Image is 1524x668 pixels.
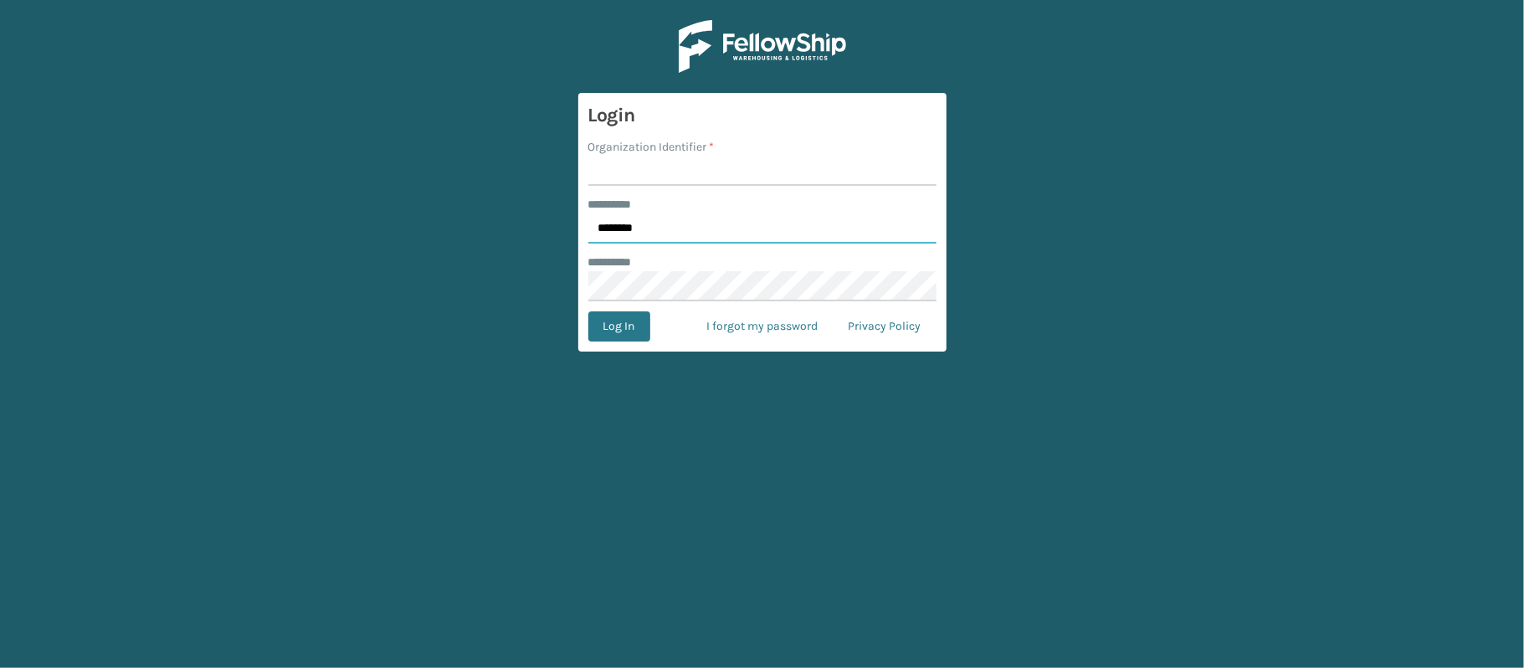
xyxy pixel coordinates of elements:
a: I forgot my password [692,311,834,342]
label: Organization Identifier [588,138,715,156]
h3: Login [588,103,936,128]
a: Privacy Policy [834,311,936,342]
img: Logo [679,20,846,73]
button: Log In [588,311,650,342]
